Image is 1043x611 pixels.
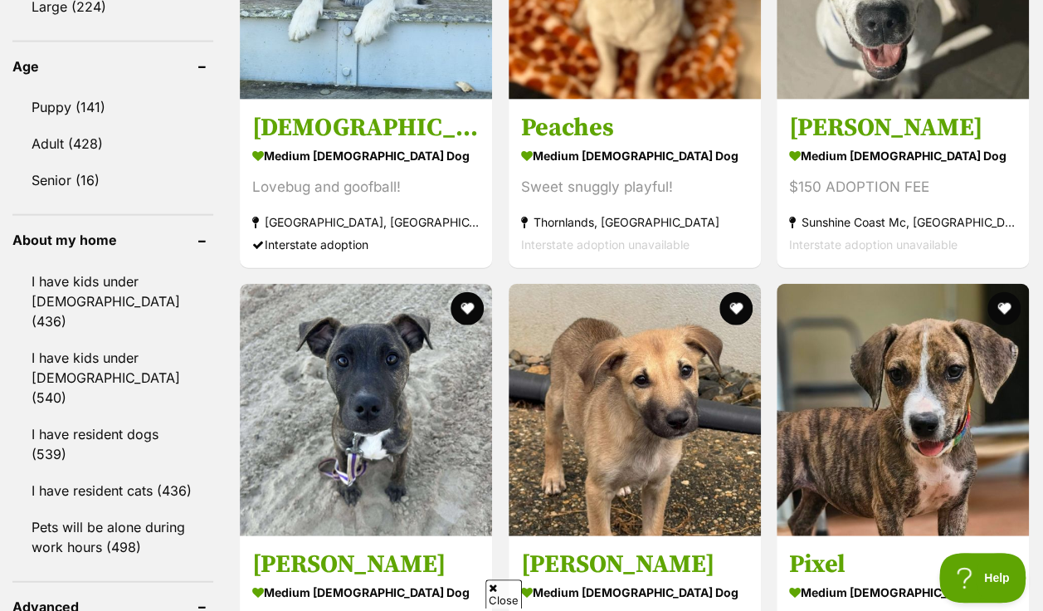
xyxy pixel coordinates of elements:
[12,417,213,472] a: I have resident dogs (539)
[789,548,1016,579] h3: Pixel
[789,579,1016,604] strong: medium [DEMOGRAPHIC_DATA] Dog
[12,59,213,74] header: Age
[789,237,958,251] span: Interstate adoption unavailable
[252,111,480,143] h3: [DEMOGRAPHIC_DATA]
[521,579,748,604] strong: medium [DEMOGRAPHIC_DATA] Dog
[485,579,522,609] span: Close
[12,90,213,125] a: Puppy (141)
[252,175,480,198] div: Lovebug and goofball!
[12,473,213,508] a: I have resident cats (436)
[240,99,492,267] a: [DEMOGRAPHIC_DATA] medium [DEMOGRAPHIC_DATA] Dog Lovebug and goofball! [GEOGRAPHIC_DATA], [GEOGRA...
[521,144,748,168] strong: medium [DEMOGRAPHIC_DATA] Dog
[451,292,485,325] button: favourite
[12,232,213,247] header: About my home
[777,99,1029,267] a: [PERSON_NAME] medium [DEMOGRAPHIC_DATA] Dog $150 ADOPTION FEE Sunshine Coast Mc, [GEOGRAPHIC_DATA...
[12,163,213,198] a: Senior (16)
[521,176,748,198] div: Sweet snuggly playful!
[789,111,1016,143] h3: [PERSON_NAME]
[509,100,761,268] a: Peaches medium [DEMOGRAPHIC_DATA] Dog Sweet snuggly playful! Thornlands, [GEOGRAPHIC_DATA] Inters...
[789,143,1016,167] strong: medium [DEMOGRAPHIC_DATA] Dog
[12,126,213,161] a: Adult (428)
[719,292,753,325] button: favourite
[509,284,761,536] img: Lawson - Australian Kelpie Dog
[12,264,213,339] a: I have kids under [DEMOGRAPHIC_DATA] (436)
[240,284,492,536] img: Andy - Bull Arab Dog
[252,143,480,167] strong: medium [DEMOGRAPHIC_DATA] Dog
[789,210,1016,232] strong: Sunshine Coast Mc, [GEOGRAPHIC_DATA]
[987,292,1021,325] button: favourite
[12,510,213,565] a: Pets will be alone during work hours (498)
[789,175,1016,198] div: $150 ADOPTION FEE
[521,237,690,252] span: Interstate adoption unavailable
[521,548,748,579] h3: [PERSON_NAME]
[252,210,480,232] strong: [GEOGRAPHIC_DATA], [GEOGRAPHIC_DATA]
[252,232,480,255] div: Interstate adoption
[521,211,748,233] strong: Thornlands, [GEOGRAPHIC_DATA]
[252,579,480,604] strong: medium [DEMOGRAPHIC_DATA] Dog
[777,284,1029,536] img: Pixel - Mixed breed Dog
[521,112,748,144] h3: Peaches
[12,340,213,415] a: I have kids under [DEMOGRAPHIC_DATA] (540)
[252,548,480,579] h3: [PERSON_NAME]
[939,553,1026,603] iframe: Help Scout Beacon - Open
